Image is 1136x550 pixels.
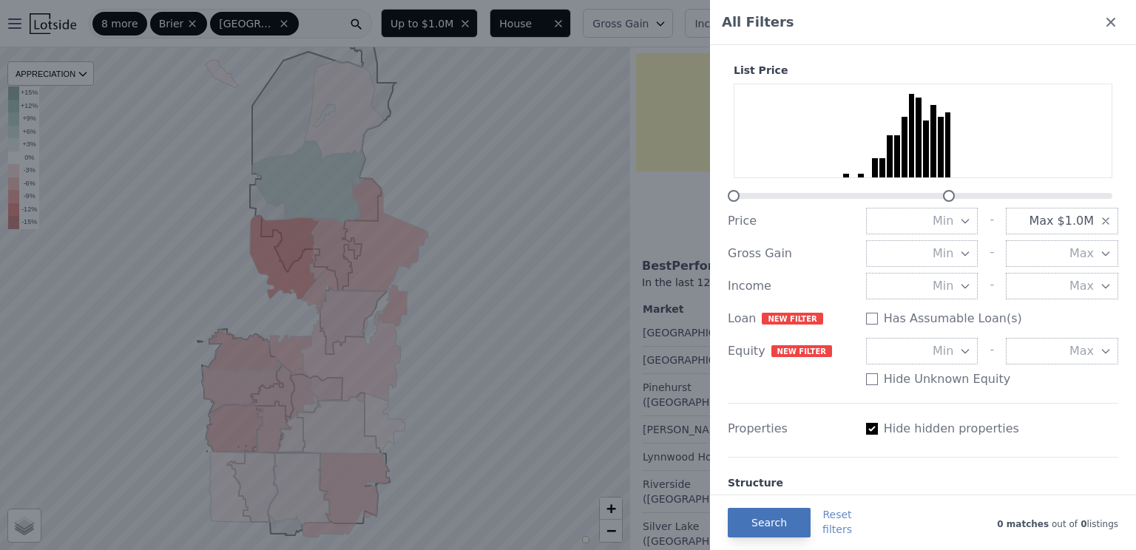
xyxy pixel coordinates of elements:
[728,342,854,360] div: Equity
[728,475,783,490] div: Structure
[1069,245,1094,262] span: Max
[728,277,854,295] div: Income
[722,12,794,33] span: All Filters
[990,240,994,267] div: -
[728,508,811,537] button: Search
[866,338,978,364] button: Min
[728,310,854,327] div: Loan
[1006,273,1118,299] button: Max
[933,245,953,262] span: Min
[884,420,1019,438] label: Hide hidden properties
[933,277,953,295] span: Min
[728,420,854,438] div: Properties
[866,208,978,234] button: Min
[866,273,978,299] button: Min
[884,310,1022,327] label: Has Assumable Loan(s)
[822,507,852,537] button: Resetfilters
[728,63,1118,78] div: List Price
[1029,212,1094,230] span: Max $1.0M
[762,313,822,325] span: NEW FILTER
[866,240,978,267] button: Min
[933,212,953,230] span: Min
[728,212,854,230] div: Price
[1069,342,1094,360] span: Max
[997,519,1049,529] span: 0 matches
[1006,338,1118,364] button: Max
[1006,208,1118,234] button: Max $1.0M
[990,208,994,234] div: -
[771,345,832,357] span: NEW FILTER
[990,338,994,364] div: -
[1069,277,1094,295] span: Max
[852,515,1118,530] div: out of listings
[884,370,1011,388] label: Hide Unknown Equity
[728,245,854,262] div: Gross Gain
[1078,519,1087,529] span: 0
[1006,240,1118,267] button: Max
[933,342,953,360] span: Min
[990,273,994,299] div: -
